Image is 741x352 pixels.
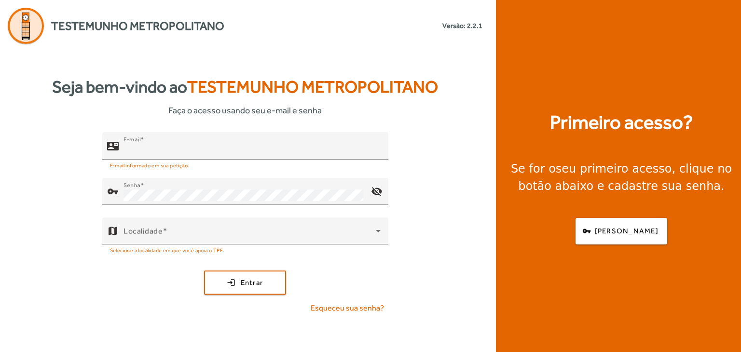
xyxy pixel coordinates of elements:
[123,226,163,235] mat-label: Localidade
[110,244,225,255] mat-hint: Selecione a localidade em que você apoia o TPE.
[123,136,140,143] mat-label: E-mail
[595,226,659,237] span: [PERSON_NAME]
[107,225,119,237] mat-icon: map
[168,104,322,117] span: Faça o acesso usando seu e-mail e senha
[123,182,140,189] mat-label: Senha
[52,74,438,100] strong: Seja bem-vindo ao
[508,160,735,195] div: Se for o , clique no botão abaixo e cadastre sua senha.
[442,21,482,31] small: Versão: 2.2.1
[107,140,119,151] mat-icon: contact_mail
[241,277,263,288] span: Entrar
[8,8,44,44] img: Logo Agenda
[107,186,119,197] mat-icon: vpn_key
[576,218,667,244] button: [PERSON_NAME]
[187,77,438,96] span: Testemunho Metropolitano
[204,271,286,295] button: Entrar
[311,302,384,314] span: Esqueceu sua senha?
[365,180,388,203] mat-icon: visibility_off
[51,17,224,35] span: Testemunho Metropolitano
[556,162,672,176] strong: seu primeiro acesso
[110,160,190,170] mat-hint: E-mail informado em sua petição.
[550,108,693,137] strong: Primeiro acesso?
